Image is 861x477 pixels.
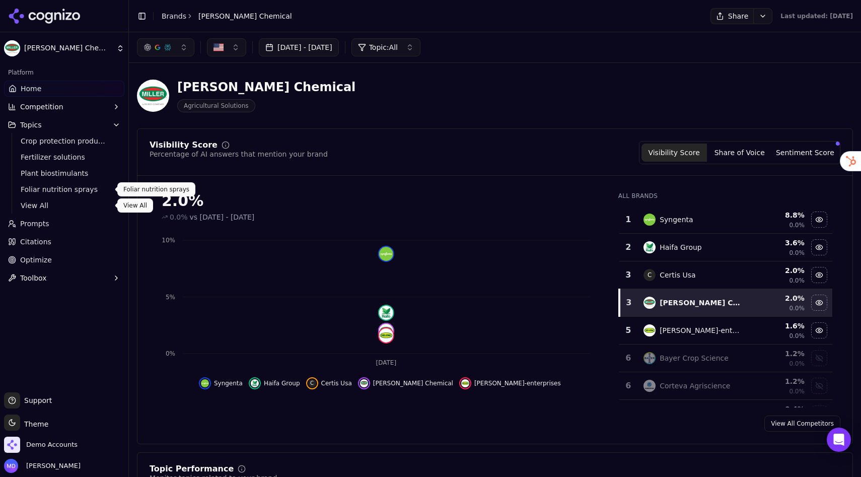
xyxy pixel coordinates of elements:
span: Haifa Group [264,379,300,387]
div: 8.8 % [750,210,805,220]
div: 1.6 % [750,321,805,331]
tr: 1syngentaSyngenta8.8%0.0%Hide syngenta data [619,206,832,234]
img: helena agri-enterprises [379,328,393,343]
div: 3 [623,269,633,281]
span: Optimize [20,255,52,265]
a: Prompts [4,216,124,232]
img: miller chemical [643,297,656,309]
a: Crop protection products [17,134,112,148]
img: syngenta [201,379,209,387]
span: Topics [20,120,42,130]
span: 0.0% [789,332,805,340]
div: Percentage of AI answers that mention your brand [150,149,328,159]
span: View All [21,200,108,211]
div: [PERSON_NAME] Chemical [660,298,742,308]
button: Topics [4,117,124,133]
button: Hide helena agri-enterprises data [811,322,827,338]
img: bayer crop science [643,352,656,364]
span: Agricultural Solutions [177,99,255,112]
button: Toolbox [4,270,124,286]
img: corteva agriscience [643,380,656,392]
div: 1 [623,214,633,226]
span: Home [21,84,41,94]
button: Show marrone bio innovations data [811,405,827,422]
button: Hide syngenta data [199,377,243,389]
div: 2.0 % [750,293,805,303]
div: Syngenta [660,215,693,225]
button: Hide syngenta data [811,212,827,228]
a: Citations [4,234,124,250]
div: Haifa Group [660,242,702,252]
img: US [213,42,224,52]
div: All Brands [618,192,832,200]
span: [PERSON_NAME] [22,461,81,470]
span: 0.0% [789,304,805,312]
span: 0.0% [789,277,805,285]
div: 1.2 % [750,349,805,359]
span: Toolbox [20,273,47,283]
tspan: 10% [162,237,175,244]
button: Competition [4,99,124,115]
tspan: [DATE] [376,359,397,366]
tr: 0.4%Show marrone bio innovations data [619,400,832,428]
a: Brands [162,12,186,20]
span: Support [20,395,52,405]
tspan: 5% [166,294,175,301]
button: Hide helena agri-enterprises data [459,377,561,389]
button: Hide certis usa data [306,377,352,389]
span: Syngenta [214,379,243,387]
span: [PERSON_NAME]-enterprises [474,379,561,387]
span: Demo Accounts [26,440,78,449]
tr: 3miller chemical[PERSON_NAME] Chemical2.0%0.0%Hide miller chemical data [619,289,832,317]
button: Hide miller chemical data [358,377,453,389]
button: Hide miller chemical data [811,295,827,311]
span: [PERSON_NAME] Chemical [373,379,453,387]
button: Share [710,8,753,24]
span: Crop protection products [21,136,108,146]
span: Theme [20,420,48,428]
tspan: 0% [166,350,175,357]
span: Plant biostimulants [21,168,108,178]
button: Hide haifa group data [249,377,300,389]
div: Open Intercom Messenger [827,428,851,452]
a: Plant biostimulants [17,166,112,180]
button: Sentiment Score [772,144,838,162]
button: [DATE] - [DATE] [259,38,339,56]
div: Platform [4,64,124,81]
tr: 3CCertis Usa2.0%0.0%Hide certis usa data [619,261,832,289]
button: Share of Voice [707,144,772,162]
button: Hide haifa group data [811,239,827,255]
tr: 6corteva agriscienceCorteva Agriscience1.2%0.0%Show corteva agriscience data [619,372,832,400]
span: 0.0% [789,249,805,257]
div: 5 [623,324,633,336]
span: C [643,269,656,281]
img: helena agri-enterprises [643,324,656,336]
button: Visibility Score [641,144,707,162]
span: Prompts [20,219,49,229]
tr: 6bayer crop scienceBayer Crop Science1.2%0.0%Show bayer crop science data [619,345,832,372]
div: Visibility Score [150,141,218,149]
a: View All [17,198,112,213]
span: Competition [20,102,63,112]
div: 0.4 % [750,404,805,414]
span: Citations [20,237,51,247]
span: 0.0% [789,221,805,229]
p: View All [123,201,147,210]
span: [PERSON_NAME] Chemical [24,44,112,53]
span: 0.0% [789,387,805,395]
div: Bayer Crop Science [660,353,729,363]
div: [PERSON_NAME] Chemical [177,79,355,95]
img: helena agri-enterprises [461,379,469,387]
img: miller chemical [360,379,368,387]
button: Show corteva agriscience data [811,378,827,394]
a: Optimize [4,252,124,268]
p: Foliar nutrition sprays [123,185,189,193]
img: haifa group [643,241,656,253]
span: [PERSON_NAME] Chemical [198,11,292,21]
div: Topic Performance [150,465,234,473]
span: Topic: All [369,42,398,52]
tr: 5helena agri-enterprises[PERSON_NAME]-enterprises1.6%0.0%Hide helena agri-enterprises data [619,317,832,345]
div: 6 [623,380,633,392]
div: 3 [624,297,633,309]
img: syngenta [379,247,393,261]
